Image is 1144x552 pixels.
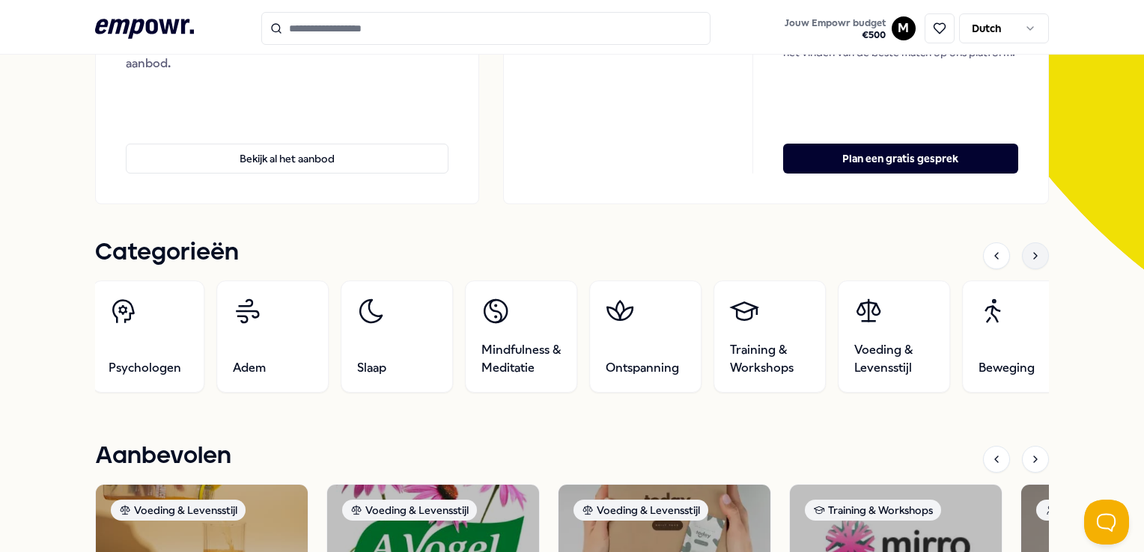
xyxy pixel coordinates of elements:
[785,17,886,29] span: Jouw Empowr budget
[357,359,386,377] span: Slaap
[341,280,454,393] a: Slaap
[466,280,578,393] a: Mindfulness & Meditatie
[111,500,246,521] div: Voeding & Levensstijl
[573,500,708,521] div: Voeding & Levensstijl
[714,280,827,393] a: Training & Workshops
[1084,500,1129,545] iframe: Help Scout Beacon - Open
[963,280,1075,393] a: Beweging
[261,12,711,45] input: Search for products, categories or subcategories
[782,14,889,44] button: Jouw Empowr budget€500
[95,438,231,475] h1: Aanbevolen
[730,341,811,377] span: Training & Workshops
[95,234,239,272] h1: Categorieën
[217,280,329,393] a: Adem
[342,500,477,521] div: Voeding & Levensstijl
[785,29,886,41] span: € 500
[854,341,935,377] span: Voeding & Levensstijl
[481,341,562,377] span: Mindfulness & Meditatie
[779,13,892,44] a: Jouw Empowr budget€500
[93,280,205,393] a: Psychologen
[1036,500,1113,521] div: Coaching
[979,359,1035,377] span: Beweging
[892,16,916,40] button: M
[590,280,702,393] a: Ontspanning
[109,359,181,377] span: Psychologen
[805,500,941,521] div: Training & Workshops
[606,359,679,377] span: Ontspanning
[839,280,951,393] a: Voeding & Levensstijl
[126,144,448,174] button: Bekijk al het aanbod
[783,144,1018,174] button: Plan een gratis gesprek
[126,120,448,174] a: Bekijk al het aanbod
[233,359,266,377] span: Adem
